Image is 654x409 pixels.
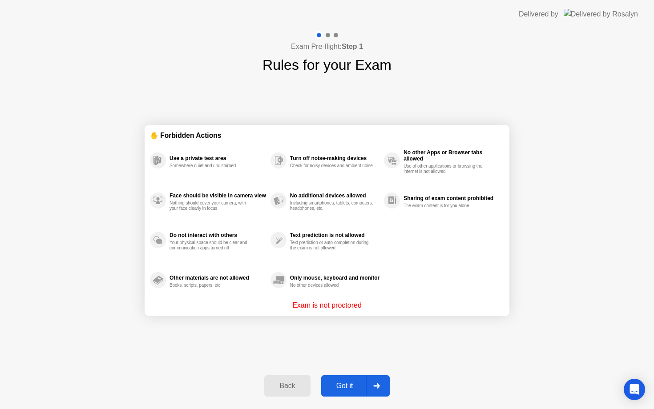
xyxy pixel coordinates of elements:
[404,203,488,209] div: The exam content is for you alone
[291,41,363,52] h4: Exam Pre-flight:
[170,200,254,211] div: Nothing should cover your camera, with your face clearly in focus
[150,130,504,140] div: ✋ Forbidden Actions
[290,283,374,288] div: No other devices allowed
[170,155,266,161] div: Use a private test area
[170,283,254,288] div: Books, scripts, papers, etc
[290,240,374,251] div: Text prediction or auto-completion during the exam is not allowed
[170,240,254,251] div: Your physical space should be clear and communication apps turned off
[290,192,379,199] div: No additional devices allowed
[290,200,374,211] div: Including smartphones, tablets, computers, headphones, etc.
[624,379,645,400] div: Open Intercom Messenger
[290,275,379,281] div: Only mouse, keyboard and monitor
[264,375,310,397] button: Back
[290,155,379,161] div: Turn off noise-making devices
[342,43,363,50] b: Step 1
[290,163,374,168] div: Check for noisy devices and ambient noise
[267,382,307,390] div: Back
[564,9,638,19] img: Delivered by Rosalyn
[404,149,500,162] div: No other Apps or Browser tabs allowed
[321,375,390,397] button: Got it
[170,232,266,238] div: Do not interact with others
[262,54,392,76] h1: Rules for your Exam
[404,195,500,201] div: Sharing of exam content prohibited
[170,163,254,168] div: Somewhere quiet and undisturbed
[170,275,266,281] div: Other materials are not allowed
[170,192,266,199] div: Face should be visible in camera view
[519,9,558,20] div: Delivered by
[404,164,488,174] div: Use of other applications or browsing the internet is not allowed
[292,300,362,311] p: Exam is not proctored
[324,382,366,390] div: Got it
[290,232,379,238] div: Text prediction is not allowed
